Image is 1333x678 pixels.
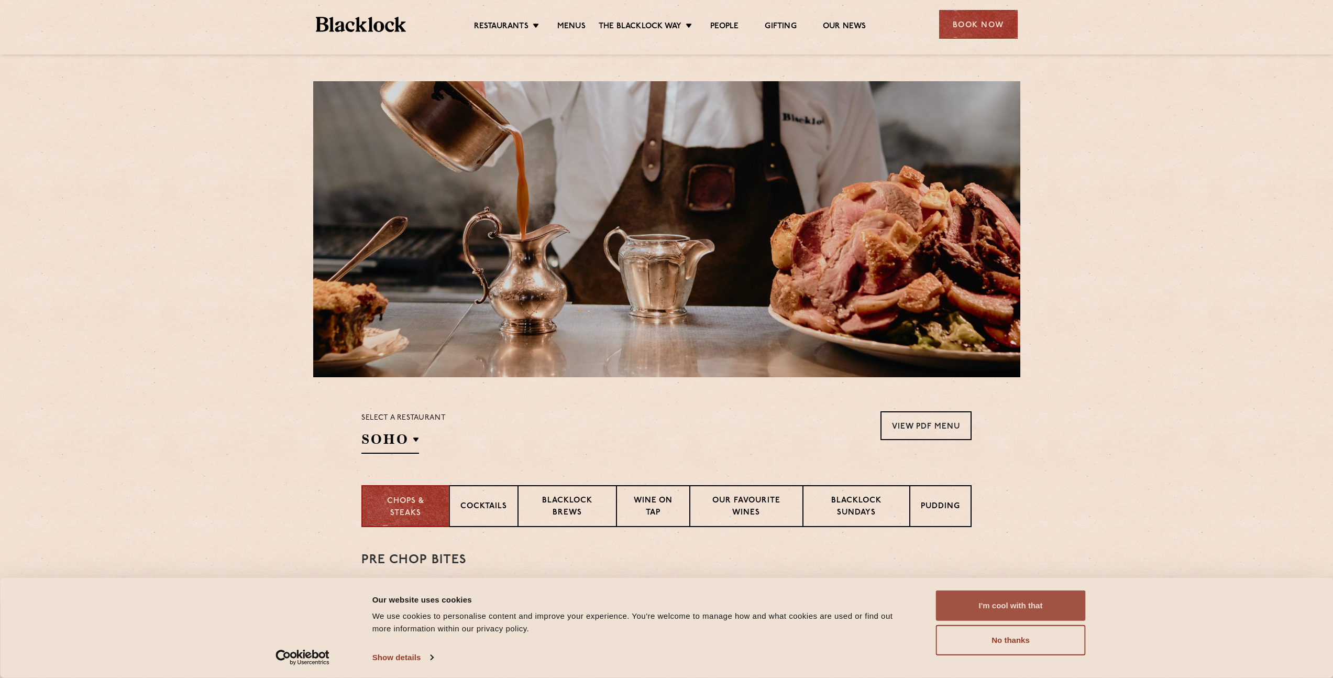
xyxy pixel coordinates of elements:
[599,21,681,33] a: The Blacklock Way
[939,10,1018,39] div: Book Now
[474,21,528,33] a: Restaurants
[921,501,960,514] p: Pudding
[361,430,419,454] h2: SOHO
[627,495,679,520] p: Wine on Tap
[765,21,796,33] a: Gifting
[257,650,348,665] a: Usercentrics Cookiebot - opens in a new window
[361,411,446,425] p: Select a restaurant
[936,590,1086,621] button: I'm cool with that
[823,21,866,33] a: Our News
[936,625,1086,655] button: No thanks
[557,21,586,33] a: Menus
[710,21,739,33] a: People
[529,495,605,520] p: Blacklock Brews
[814,495,899,520] p: Blacklock Sundays
[372,610,912,635] div: We use cookies to personalise content and improve your experience. You're welcome to manage how a...
[372,650,433,665] a: Show details
[701,495,791,520] p: Our favourite wines
[361,553,972,567] h3: Pre Chop Bites
[373,496,438,519] p: Chops & Steaks
[880,411,972,440] a: View PDF Menu
[460,501,507,514] p: Cocktails
[316,17,406,32] img: BL_Textured_Logo-footer-cropped.svg
[372,593,912,606] div: Our website uses cookies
